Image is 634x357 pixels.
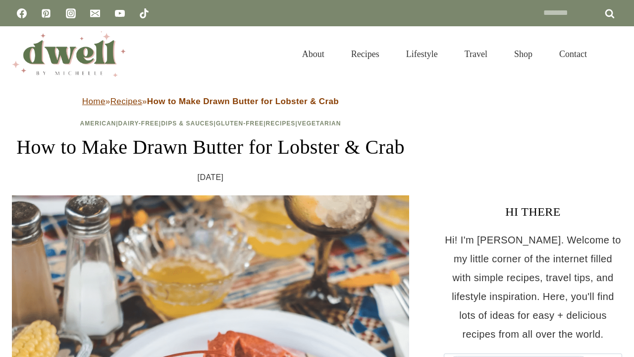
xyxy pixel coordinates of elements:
[110,3,130,23] a: YouTube
[444,231,622,344] p: Hi! I'm [PERSON_NAME]. Welcome to my little corner of the internet filled with simple recipes, tr...
[546,37,600,71] a: Contact
[605,46,622,62] button: View Search Form
[82,97,106,106] a: Home
[198,170,224,185] time: [DATE]
[451,37,501,71] a: Travel
[82,97,339,106] span: » »
[134,3,154,23] a: TikTok
[118,120,159,127] a: Dairy-Free
[61,3,81,23] a: Instagram
[12,31,126,77] img: DWELL by michelle
[266,120,296,127] a: Recipes
[289,37,338,71] a: About
[444,203,622,221] h3: HI THERE
[80,120,116,127] a: American
[12,3,32,23] a: Facebook
[289,37,600,71] nav: Primary Navigation
[85,3,105,23] a: Email
[80,120,341,127] span: | | | | |
[110,97,142,106] a: Recipes
[147,97,339,106] strong: How to Make Drawn Butter for Lobster & Crab
[161,120,213,127] a: Dips & Sauces
[36,3,56,23] a: Pinterest
[393,37,451,71] a: Lifestyle
[338,37,393,71] a: Recipes
[298,120,341,127] a: Vegetarian
[501,37,546,71] a: Shop
[216,120,264,127] a: Gluten-Free
[12,132,409,162] h1: How to Make Drawn Butter for Lobster & Crab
